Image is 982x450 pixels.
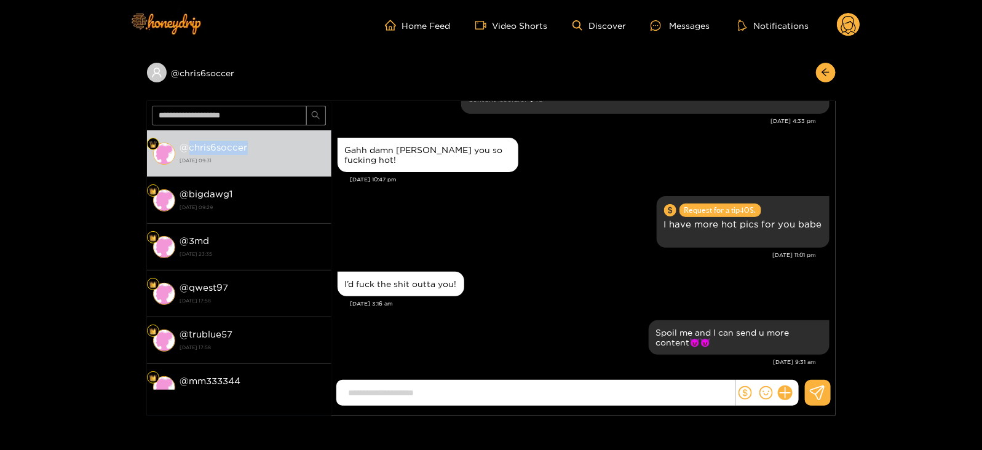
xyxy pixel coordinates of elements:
[180,282,229,293] strong: @ qwest97
[345,279,457,289] div: I’d fuck the shit outta you!
[180,202,325,213] strong: [DATE] 09:29
[572,20,626,31] a: Discover
[657,196,830,248] div: Sep. 24, 11:01 pm
[311,111,320,121] span: search
[306,106,326,125] button: search
[821,68,830,78] span: arrow-left
[338,358,817,366] div: [DATE] 9:31 am
[338,272,464,296] div: Sep. 25, 3:16 am
[385,20,451,31] a: Home Feed
[180,342,325,353] strong: [DATE] 17:58
[475,20,493,31] span: video-camera
[149,281,157,288] img: Fan Level
[149,187,157,195] img: Fan Level
[350,299,830,308] div: [DATE] 3:16 am
[149,141,157,148] img: Fan Level
[816,63,836,82] button: arrow-left
[149,234,157,242] img: Fan Level
[180,248,325,259] strong: [DATE] 23:35
[345,145,511,165] div: Gahh damn [PERSON_NAME] you so fucking hot!
[153,330,175,352] img: conversation
[149,374,157,382] img: Fan Level
[151,67,162,78] span: user
[664,204,676,216] span: dollar-circle
[734,19,812,31] button: Notifications
[738,386,752,400] span: dollar
[153,236,175,258] img: conversation
[664,217,822,231] p: I have more hot pics for you babe
[651,18,710,33] div: Messages
[153,143,175,165] img: conversation
[180,295,325,306] strong: [DATE] 17:58
[736,384,754,402] button: dollar
[180,389,325,400] strong: [DATE] 17:58
[180,189,233,199] strong: @ bigdawg1
[338,251,817,259] div: [DATE] 11:01 pm
[649,320,830,355] div: Sep. 25, 9:31 am
[338,117,817,125] div: [DATE] 4:33 pm
[180,235,210,246] strong: @ 3md
[180,142,248,152] strong: @ chris6soccer
[350,175,830,184] div: [DATE] 10:47 pm
[153,189,175,211] img: conversation
[656,328,822,347] div: Spoil me and I can send u more content😈😈
[759,386,773,400] span: smile
[475,20,548,31] a: Video Shorts
[679,203,761,217] span: Request for a tip 40 $.
[147,63,331,82] div: @chris6soccer
[338,138,518,172] div: Sep. 24, 10:47 pm
[180,329,233,339] strong: @ trublue57
[180,376,241,386] strong: @ mm333344
[153,283,175,305] img: conversation
[149,328,157,335] img: Fan Level
[153,376,175,398] img: conversation
[180,155,325,166] strong: [DATE] 09:31
[385,20,402,31] span: home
